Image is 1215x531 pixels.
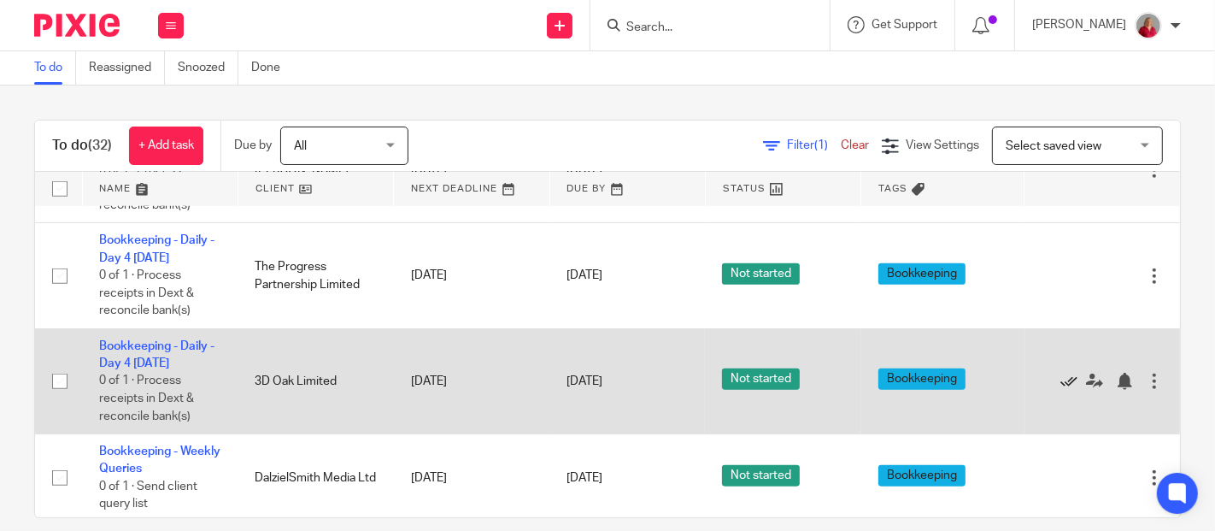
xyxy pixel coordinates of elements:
span: All [294,140,307,152]
span: 0 of 1 · Process receipts in Dext & reconcile bank(s) [99,375,194,422]
span: Select saved view [1006,140,1101,152]
img: fd10cc094e9b0-100.png [1135,12,1162,39]
a: Reassigned [89,51,165,85]
span: (1) [814,139,828,151]
span: View Settings [906,139,979,151]
input: Search [625,21,778,36]
span: 0 of 1 · Process receipts in Dext & reconcile bank(s) [99,269,194,316]
td: [DATE] [394,434,549,522]
a: Clear [841,139,869,151]
span: Not started [722,263,800,285]
td: The Progress Partnership Limited [238,223,393,328]
span: [DATE] [566,472,602,484]
a: Bookkeeping - Daily - Day 4 [DATE] [99,234,214,263]
img: Pixie [34,14,120,37]
span: [DATE] [566,269,602,281]
h1: To do [52,137,112,155]
td: [DATE] [394,223,549,328]
a: To do [34,51,76,85]
a: Bookkeeping - Daily - Day 4 [DATE] [99,340,214,369]
a: + Add task [129,127,203,165]
p: [PERSON_NAME] [1032,16,1126,33]
a: Bookkeeping - Weekly Queries [99,445,220,475]
span: Bookkeeping [878,465,966,487]
span: Tags [878,184,907,193]
a: Done [251,51,293,85]
span: 0 of 1 · Send client query list [99,481,197,510]
td: 3D Oak Limited [238,328,393,434]
span: Filter [787,139,841,151]
a: Snoozed [178,51,238,85]
span: Not started [722,369,800,390]
span: (32) [88,139,112,152]
p: Due by [234,137,272,154]
td: [DATE] [394,328,549,434]
span: Bookkeeping [878,369,966,390]
span: Bookkeeping [878,263,966,285]
span: [DATE] [566,375,602,387]
td: DalzielSmith Media Ltd [238,434,393,522]
span: Get Support [872,19,937,31]
span: Not started [722,465,800,487]
a: Mark as done [1060,373,1086,390]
